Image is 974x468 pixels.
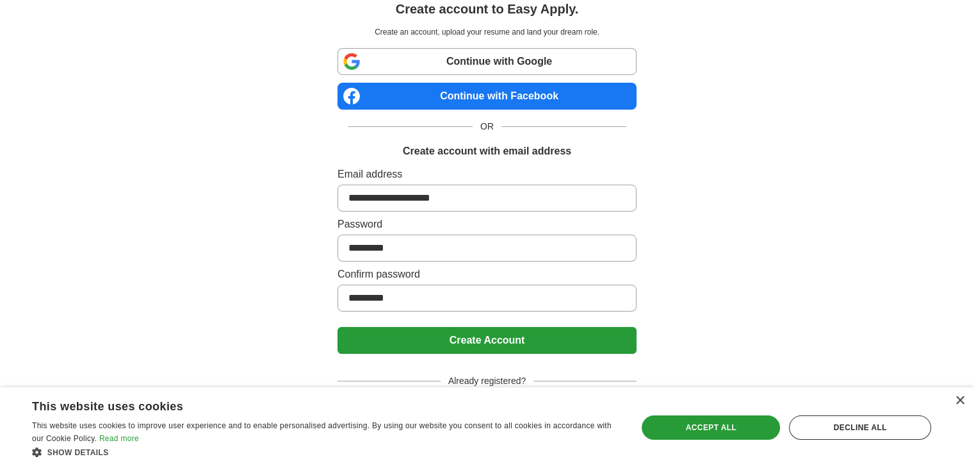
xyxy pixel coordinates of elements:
a: Continue with Google [337,48,637,75]
button: Create Account [337,327,637,354]
label: Password [337,217,637,232]
h1: Create account with email address [403,144,571,159]
p: Create an account, upload your resume and land your dream role. [340,26,634,38]
div: This website uses cookies [32,395,587,414]
span: OR [473,120,501,133]
div: Accept all [642,415,780,440]
a: Continue with Facebook [337,83,637,110]
label: Email address [337,167,637,182]
span: This website uses cookies to improve user experience and to enable personalised advertising. By u... [32,421,612,443]
label: Confirm password [337,267,637,282]
div: Decline all [789,415,931,440]
span: Already registered? [441,374,533,388]
div: Close [955,396,964,406]
span: Show details [47,448,109,457]
div: Show details [32,446,619,458]
a: Read more, opens a new window [99,434,139,443]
